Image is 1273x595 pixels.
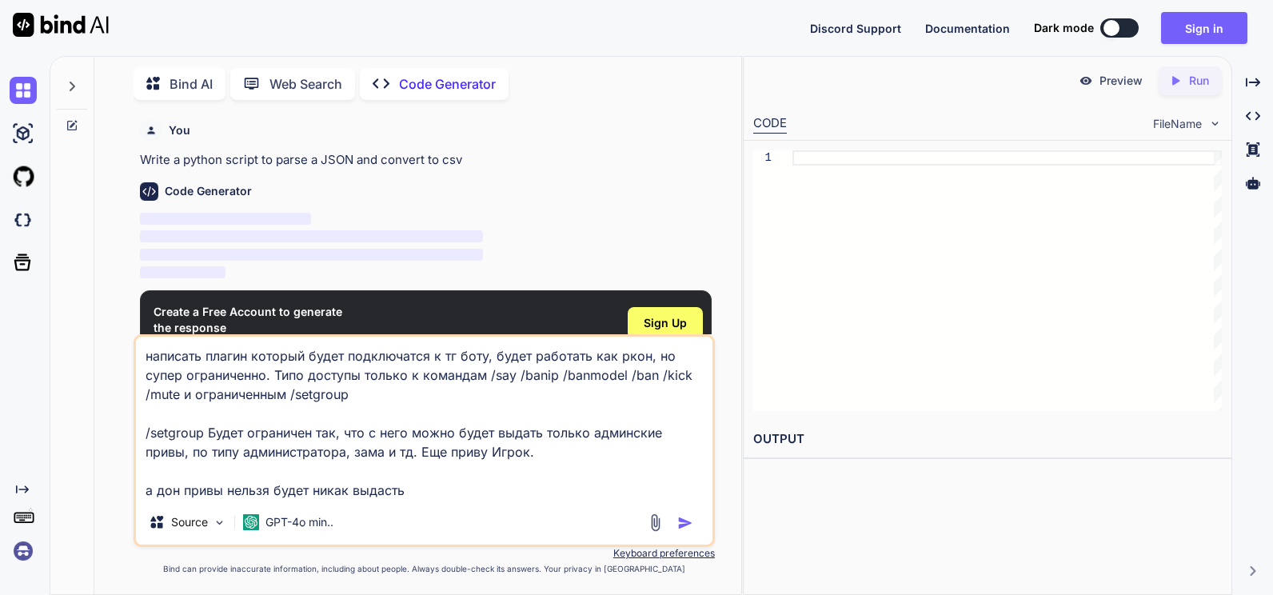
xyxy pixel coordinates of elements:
span: Documentation [925,22,1010,35]
p: Write a python script to parse a JSON and convert to csv [140,151,712,170]
img: githubLight [10,163,37,190]
button: Documentation [925,20,1010,37]
img: Pick Models [213,516,226,529]
textarea: написать плагин который будет подключатся к тг боту, будет работать как ркон, но супер ограниченн... [136,337,712,500]
div: CODE [753,114,787,134]
p: Preview [1099,73,1143,89]
h6: Code Generator [165,183,252,199]
span: ‌ [140,249,483,261]
h2: OUTPUT [744,421,1231,458]
p: Bind AI [170,74,213,94]
p: Run [1189,73,1209,89]
p: Source [171,514,208,530]
span: Dark mode [1034,20,1094,36]
p: GPT-4o min.. [265,514,333,530]
img: ai-studio [10,120,37,147]
img: icon [677,515,693,531]
span: ‌ [140,213,311,225]
span: Discord Support [810,22,901,35]
span: ‌ [140,230,483,242]
span: ‌ [140,266,225,278]
img: Bind AI [13,13,109,37]
img: GPT-4o mini [243,514,259,530]
img: chat [10,77,37,104]
p: Code Generator [399,74,496,94]
h6: You [169,122,190,138]
img: darkCloudIdeIcon [10,206,37,234]
h1: Create a Free Account to generate the response [154,304,342,336]
div: 1 [753,150,772,166]
p: Web Search [269,74,342,94]
img: attachment [646,513,664,532]
span: FileName [1153,116,1202,132]
span: Sign Up [644,315,687,331]
img: chevron down [1208,117,1222,130]
img: signin [10,537,37,565]
p: Bind can provide inaccurate information, including about people. Always double-check its answers.... [134,563,715,575]
p: Keyboard preferences [134,547,715,560]
img: preview [1079,74,1093,88]
button: Sign in [1161,12,1247,44]
button: Discord Support [810,20,901,37]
